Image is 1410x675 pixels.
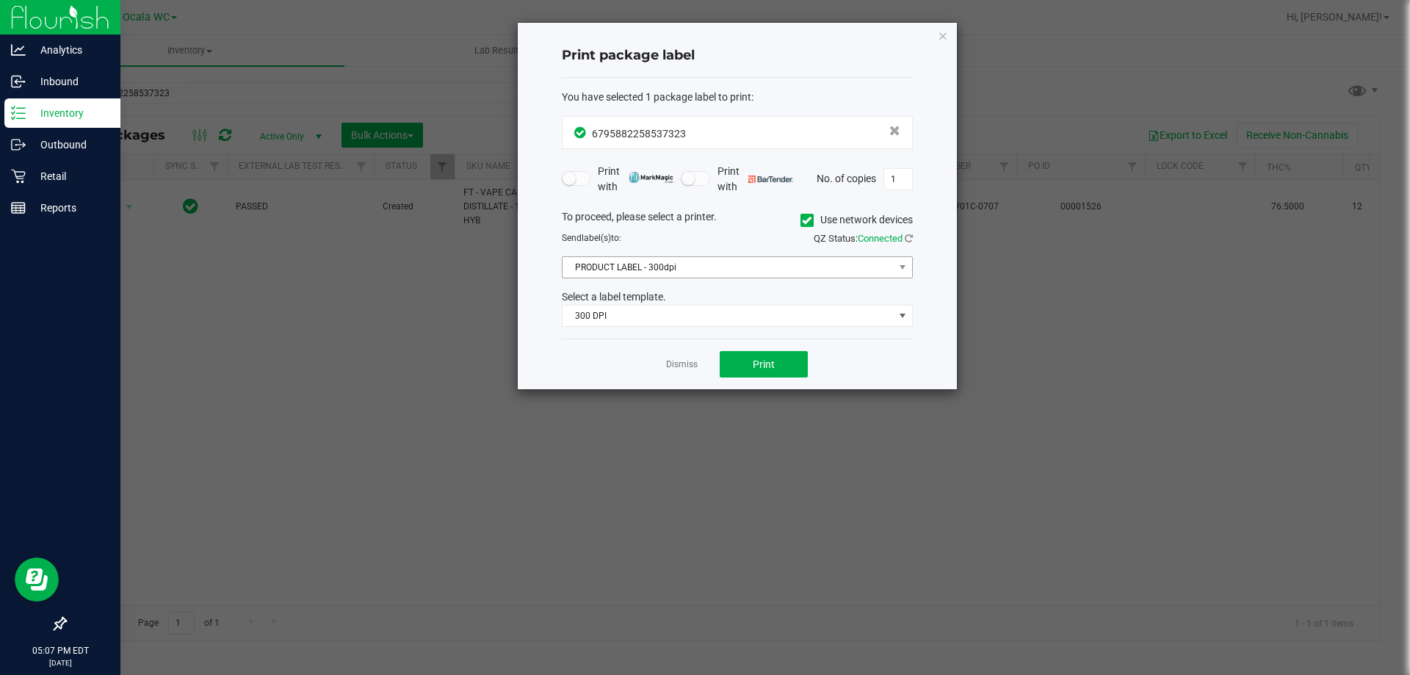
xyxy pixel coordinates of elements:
inline-svg: Analytics [11,43,26,57]
img: mark_magic_cybra.png [629,172,673,183]
div: To proceed, please select a printer. [551,209,924,231]
span: 300 DPI [563,306,894,326]
div: : [562,90,913,105]
inline-svg: Inbound [11,74,26,89]
p: Inventory [26,104,114,122]
p: Inbound [26,73,114,90]
span: Print [753,358,775,370]
span: 6795882258537323 [592,128,686,140]
inline-svg: Reports [11,201,26,215]
p: Analytics [26,41,114,59]
div: Select a label template. [551,289,924,305]
p: Retail [26,167,114,185]
a: Dismiss [666,358,698,371]
span: Send to: [562,233,621,243]
button: Print [720,351,808,378]
p: Outbound [26,136,114,154]
inline-svg: Outbound [11,137,26,152]
span: Print with [717,164,793,195]
h4: Print package label [562,46,913,65]
span: In Sync [574,125,588,140]
p: [DATE] [7,657,114,668]
p: Reports [26,199,114,217]
span: Print with [598,164,673,195]
span: QZ Status: [814,233,913,244]
inline-svg: Retail [11,169,26,184]
span: PRODUCT LABEL - 300dpi [563,257,894,278]
p: 05:07 PM EDT [7,644,114,657]
span: No. of copies [817,172,876,184]
label: Use network devices [800,212,913,228]
span: You have selected 1 package label to print [562,91,751,103]
inline-svg: Inventory [11,106,26,120]
span: label(s) [582,233,611,243]
iframe: Resource center [15,557,59,602]
img: bartender.png [748,176,793,183]
span: Connected [858,233,903,244]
